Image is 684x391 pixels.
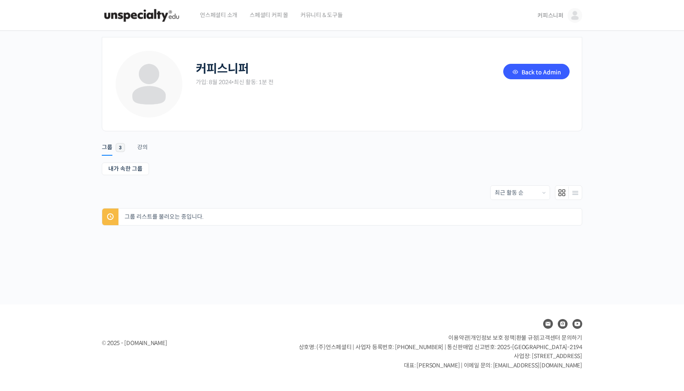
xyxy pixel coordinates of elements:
p: | | | 상호명: (주)언스페셜티 | 사업자 등록번호: [PHONE_NUMBER] | 통신판매업 신고번호: 2025-[GEOGRAPHIC_DATA]-2194 사업장: [ST... [299,333,582,370]
span: 고객센터 문의하기 [539,334,582,341]
a: 이용약관 [448,334,469,341]
nav: Primary menu [102,133,582,154]
div: 강의 [137,143,148,156]
div: 가입: 8월 2024 최신 활동: 1분 전 [196,78,500,86]
img: Profile photo of koffeesnif1724300031 [114,50,184,119]
span: 3 [116,143,125,152]
a: 환불 규정 [516,334,538,341]
a: 강의 [137,133,148,154]
span: • [232,78,234,86]
a: 개인정보 보호 정책 [471,334,515,341]
div: © 2025 - [DOMAIN_NAME] [102,338,278,349]
p: 그룹 리스트를 불러오는 중입니다. [123,209,582,225]
span: 커피스니퍼 [537,12,563,19]
h2: 커피스니퍼 [196,62,249,76]
div: 그룹 [102,143,112,156]
a: 내가 속한 그룹 [102,163,149,175]
nav: Sub Menu [102,163,582,177]
a: Back to Admin [503,64,570,79]
a: 그룹 3 [102,133,125,154]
